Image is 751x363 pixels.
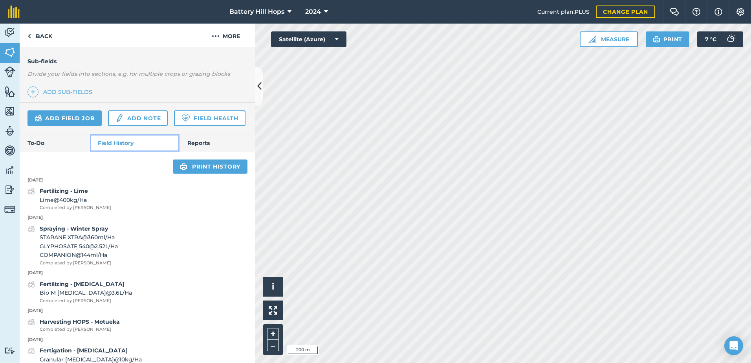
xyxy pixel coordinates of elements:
[4,27,15,38] img: svg+xml;base64,PD94bWwgdmVyc2lvbj0iMS4wIiBlbmNvZGluZz0idXRmLTgiPz4KPCEtLSBHZW5lcmF0b3I6IEFkb2JlIE...
[180,134,255,152] a: Reports
[40,326,120,333] span: Completed by [PERSON_NAME]
[40,297,132,304] span: Completed by [PERSON_NAME]
[27,280,132,304] a: Fertilizing - [MEDICAL_DATA]Bio M [MEDICAL_DATA]@3.6L/HaCompleted by [PERSON_NAME]
[180,162,187,171] img: svg+xml;base64,PHN2ZyB4bWxucz0iaHR0cDovL3d3dy53My5vcmcvMjAwMC9zdmciIHdpZHRoPSIxOSIgaGVpZ2h0PSIyNC...
[714,7,722,16] img: svg+xml;base64,PHN2ZyB4bWxucz0iaHR0cDovL3d3dy53My5vcmcvMjAwMC9zdmciIHdpZHRoPSIxNyIgaGVpZ2h0PSIxNy...
[4,66,15,77] img: svg+xml;base64,PD94bWwgdmVyc2lvbj0iMS4wIiBlbmNvZGluZz0idXRmLTgiPz4KPCEtLSBHZW5lcmF0b3I6IEFkb2JlIE...
[40,196,111,204] span: Lime @ 400 kg / Ha
[27,187,111,211] a: Fertilizing - LimeLime@400kg/HaCompleted by [PERSON_NAME]
[4,164,15,176] img: svg+xml;base64,PD94bWwgdmVyc2lvbj0iMS4wIiBlbmNvZGluZz0idXRmLTgiPz4KPCEtLSBHZW5lcmF0b3I6IEFkb2JlIE...
[596,5,655,18] a: Change plan
[697,31,743,47] button: 7 °C
[705,31,716,47] span: 7 ° C
[670,8,679,16] img: Two speech bubbles overlapping with the left bubble in the forefront
[40,318,120,325] strong: Harvesting HOPS - Motueka
[20,336,255,343] p: [DATE]
[588,35,596,43] img: Ruler icon
[40,288,132,297] span: Bio M [MEDICAL_DATA] @ 3.6 L / Ha
[27,70,230,77] em: Divide your fields into sections, e.g. for multiple crops or grazing blocks
[4,86,15,97] img: svg+xml;base64,PHN2ZyB4bWxucz0iaHR0cDovL3d3dy53My5vcmcvMjAwMC9zdmciIHdpZHRoPSI1NiIgaGVpZ2h0PSI2MC...
[272,282,274,291] span: i
[4,204,15,215] img: svg+xml;base64,PD94bWwgdmVyc2lvbj0iMS4wIiBlbmNvZGluZz0idXRmLTgiPz4KPCEtLSBHZW5lcmF0b3I6IEFkb2JlIE...
[27,31,31,41] img: svg+xml;base64,PHN2ZyB4bWxucz0iaHR0cDovL3d3dy53My5vcmcvMjAwMC9zdmciIHdpZHRoPSI5IiBoZWlnaHQ9IjI0Ii...
[8,5,20,18] img: fieldmargin Logo
[40,347,128,354] strong: Fertigation - [MEDICAL_DATA]
[646,31,690,47] button: Print
[27,110,102,126] a: Add field job
[40,260,118,267] span: Completed by [PERSON_NAME]
[27,317,120,333] a: Harvesting HOPS - MotuekaCompleted by [PERSON_NAME]
[4,125,15,137] img: svg+xml;base64,PD94bWwgdmVyc2lvbj0iMS4wIiBlbmNvZGluZz0idXRmLTgiPz4KPCEtLSBHZW5lcmF0b3I6IEFkb2JlIE...
[229,7,284,16] span: Battery Hill Hops
[724,336,743,355] div: Open Intercom Messenger
[173,159,247,174] a: Print history
[20,214,255,221] p: [DATE]
[196,24,255,47] button: More
[653,35,660,44] img: svg+xml;base64,PHN2ZyB4bWxucz0iaHR0cDovL3d3dy53My5vcmcvMjAwMC9zdmciIHdpZHRoPSIxOSIgaGVpZ2h0PSIyNC...
[20,177,255,184] p: [DATE]
[30,87,36,97] img: svg+xml;base64,PHN2ZyB4bWxucz0iaHR0cDovL3d3dy53My5vcmcvMjAwMC9zdmciIHdpZHRoPSIxNCIgaGVpZ2h0PSIyNC...
[723,31,738,47] img: svg+xml;base64,PD94bWwgdmVyc2lvbj0iMS4wIiBlbmNvZGluZz0idXRmLTgiPz4KPCEtLSBHZW5lcmF0b3I6IEFkb2JlIE...
[580,31,638,47] button: Measure
[267,340,279,351] button: –
[271,31,346,47] button: Satellite (Azure)
[4,145,15,156] img: svg+xml;base64,PD94bWwgdmVyc2lvbj0iMS4wIiBlbmNvZGluZz0idXRmLTgiPz4KPCEtLSBHZW5lcmF0b3I6IEFkb2JlIE...
[40,187,88,194] strong: Fertilizing - Lime
[27,224,35,234] img: svg+xml;base64,PD94bWwgdmVyc2lvbj0iMS4wIiBlbmNvZGluZz0idXRmLTgiPz4KPCEtLSBHZW5lcmF0b3I6IEFkb2JlIE...
[263,277,283,297] button: i
[40,280,125,288] strong: Fertilizing - [MEDICAL_DATA]
[736,8,745,16] img: A cog icon
[305,7,321,16] span: 2024
[212,31,220,41] img: svg+xml;base64,PHN2ZyB4bWxucz0iaHR0cDovL3d3dy53My5vcmcvMjAwMC9zdmciIHdpZHRoPSIyMCIgaGVpZ2h0PSIyNC...
[40,242,118,251] span: GLYPHOSATE 540 @ 2.52 L / Ha
[692,8,701,16] img: A question mark icon
[4,347,15,354] img: svg+xml;base64,PD94bWwgdmVyc2lvbj0iMS4wIiBlbmNvZGluZz0idXRmLTgiPz4KPCEtLSBHZW5lcmF0b3I6IEFkb2JlIE...
[40,225,108,232] strong: Spraying - Winter Spray
[35,114,42,123] img: svg+xml;base64,PD94bWwgdmVyc2lvbj0iMS4wIiBlbmNvZGluZz0idXRmLTgiPz4KPCEtLSBHZW5lcmF0b3I6IEFkb2JlIE...
[27,317,35,327] img: svg+xml;base64,PD94bWwgdmVyc2lvbj0iMS4wIiBlbmNvZGluZz0idXRmLTgiPz4KPCEtLSBHZW5lcmF0b3I6IEFkb2JlIE...
[20,269,255,277] p: [DATE]
[90,134,179,152] a: Field History
[40,204,111,211] span: Completed by [PERSON_NAME]
[40,251,118,259] span: COMPANION @ 144 ml / Ha
[27,224,118,266] a: Spraying - Winter SpraySTARANE XTRA@360ml/HaGLYPHOSATE 540@2.52L/HaCOMPANION@144ml/HaCompleted by...
[40,233,118,242] span: STARANE XTRA @ 360 ml / Ha
[4,184,15,196] img: svg+xml;base64,PD94bWwgdmVyc2lvbj0iMS4wIiBlbmNvZGluZz0idXRmLTgiPz4KPCEtLSBHZW5lcmF0b3I6IEFkb2JlIE...
[27,86,95,97] a: Add sub-fields
[20,24,60,47] a: Back
[267,328,279,340] button: +
[20,134,90,152] a: To-Do
[537,7,590,16] span: Current plan : PLUS
[108,110,168,126] a: Add note
[27,187,35,196] img: svg+xml;base64,PD94bWwgdmVyc2lvbj0iMS4wIiBlbmNvZGluZz0idXRmLTgiPz4KPCEtLSBHZW5lcmF0b3I6IEFkb2JlIE...
[27,346,35,356] img: svg+xml;base64,PD94bWwgdmVyc2lvbj0iMS4wIiBlbmNvZGluZz0idXRmLTgiPz4KPCEtLSBHZW5lcmF0b3I6IEFkb2JlIE...
[4,105,15,117] img: svg+xml;base64,PHN2ZyB4bWxucz0iaHR0cDovL3d3dy53My5vcmcvMjAwMC9zdmciIHdpZHRoPSI1NiIgaGVpZ2h0PSI2MC...
[115,114,124,123] img: svg+xml;base64,PD94bWwgdmVyc2lvbj0iMS4wIiBlbmNvZGluZz0idXRmLTgiPz4KPCEtLSBHZW5lcmF0b3I6IEFkb2JlIE...
[4,46,15,58] img: svg+xml;base64,PHN2ZyB4bWxucz0iaHR0cDovL3d3dy53My5vcmcvMjAwMC9zdmciIHdpZHRoPSI1NiIgaGVpZ2h0PSI2MC...
[174,110,245,126] a: Field Health
[20,57,255,66] h4: Sub-fields
[269,306,277,315] img: Four arrows, one pointing top left, one top right, one bottom right and the last bottom left
[20,307,255,314] p: [DATE]
[27,280,35,289] img: svg+xml;base64,PD94bWwgdmVyc2lvbj0iMS4wIiBlbmNvZGluZz0idXRmLTgiPz4KPCEtLSBHZW5lcmF0b3I6IEFkb2JlIE...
